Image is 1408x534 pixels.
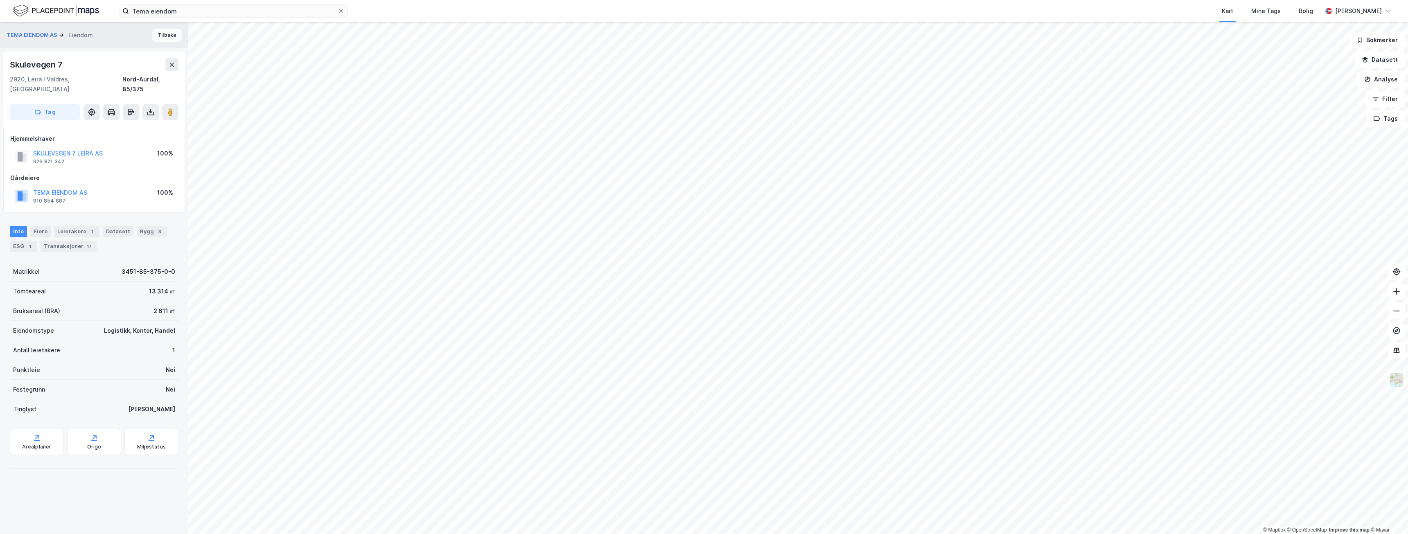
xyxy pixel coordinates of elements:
img: Z [1389,372,1404,388]
button: Analyse [1357,71,1405,88]
div: Bygg [137,226,167,237]
div: Origo [87,444,102,450]
button: Filter [1365,91,1405,107]
div: Skulevegen 7 [10,58,64,71]
a: Improve this map [1329,527,1370,533]
div: Eiendomstype [13,326,54,336]
div: Arealplaner [22,444,51,450]
div: 926 821 342 [33,158,64,165]
div: 3 [156,228,164,236]
div: Leietakere [54,226,99,237]
div: [PERSON_NAME] [128,404,175,414]
div: Kart [1222,6,1233,16]
div: Antall leietakere [13,345,60,355]
div: Mine Tags [1251,6,1281,16]
div: Info [10,226,27,237]
div: Logistikk, Kontor, Handel [104,326,175,336]
div: [PERSON_NAME] [1335,6,1382,16]
div: 2920, Leira I Valdres, [GEOGRAPHIC_DATA] [10,74,122,94]
div: ESG [10,241,37,252]
div: 1 [26,242,34,250]
div: Matrikkel [13,267,40,277]
a: OpenStreetMap [1287,527,1327,533]
div: 100% [157,188,173,198]
div: Hjemmelshaver [10,134,178,144]
div: 1 [88,228,96,236]
div: 13 314 ㎡ [149,286,175,296]
button: Tag [10,104,80,120]
div: 100% [157,149,173,158]
div: Punktleie [13,365,40,375]
div: Transaksjoner [41,241,97,252]
button: TEMA EIENDOM AS [7,31,59,39]
div: Festegrunn [13,385,45,394]
div: Miljøstatus [137,444,166,450]
div: Tinglyst [13,404,36,414]
div: Tomteareal [13,286,46,296]
div: 1 [172,345,175,355]
div: Bruksareal (BRA) [13,306,60,316]
div: Nord-Aurdal, 85/375 [122,74,178,94]
div: Nei [166,385,175,394]
div: Eiere [30,226,51,237]
div: Datasett [103,226,133,237]
div: Eiendom [68,30,93,40]
div: 2 611 ㎡ [153,306,175,316]
div: 17 [85,242,93,250]
button: Tags [1367,110,1405,127]
iframe: Chat Widget [1367,495,1408,534]
div: Nei [166,365,175,375]
div: 3451-85-375-0-0 [122,267,175,277]
img: logo.f888ab2527a4732fd821a326f86c7f29.svg [13,4,99,18]
input: Søk på adresse, matrikkel, gårdeiere, leietakere eller personer [129,5,338,17]
div: 910 854 887 [33,198,65,204]
div: Gårdeiere [10,173,178,183]
button: Bokmerker [1349,32,1405,48]
button: Tilbake [152,29,182,42]
div: Bolig [1299,6,1313,16]
button: Datasett [1355,52,1405,68]
a: Mapbox [1263,527,1286,533]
